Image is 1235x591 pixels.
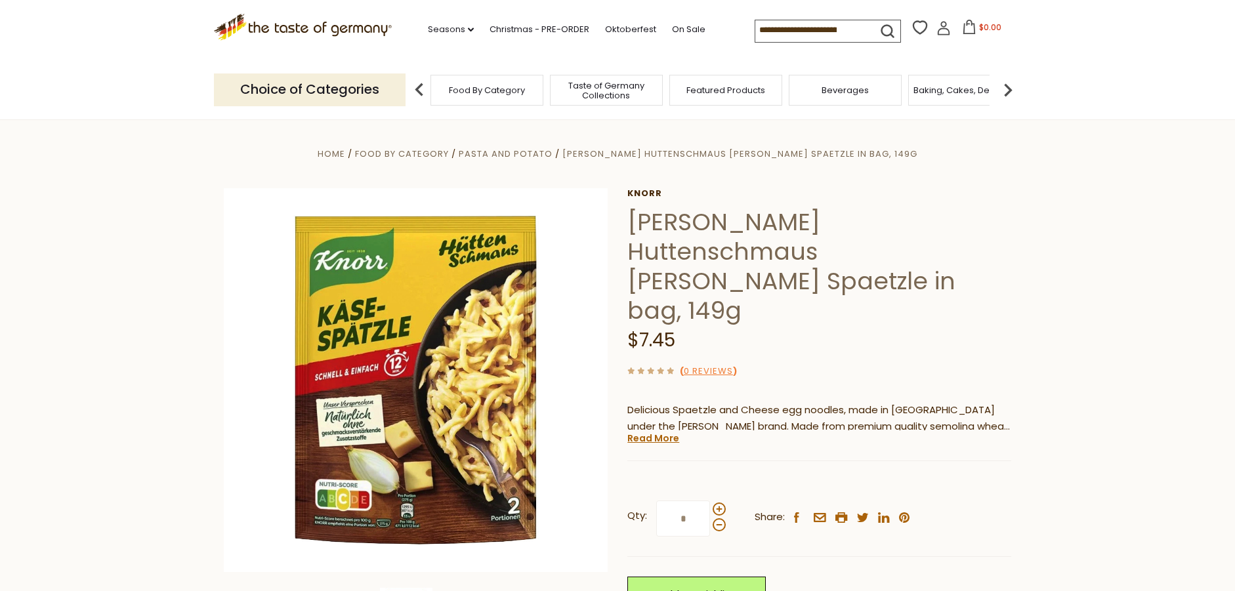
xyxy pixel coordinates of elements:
span: $7.45 [627,327,675,353]
img: previous arrow [406,77,432,103]
a: Read More [627,432,679,445]
a: Pasta and Potato [459,148,553,160]
span: Share: [755,509,785,525]
a: [PERSON_NAME] Huttenschmaus [PERSON_NAME] Spaetzle in bag, 149g [562,148,917,160]
a: Food By Category [355,148,449,160]
a: Food By Category [449,85,525,95]
a: On Sale [672,22,705,37]
a: Knorr [627,188,1011,199]
img: Knorr Huttenschmaus Kaiser Spaetzle [224,188,608,572]
strong: Qty: [627,508,647,524]
a: Home [318,148,345,160]
a: 0 Reviews [684,365,733,378]
a: Beverages [822,85,869,95]
button: $0.00 [953,20,1009,39]
a: Baking, Cakes, Desserts [913,85,1015,95]
a: Featured Products [686,85,765,95]
h1: [PERSON_NAME] Huttenschmaus [PERSON_NAME] Spaetzle in bag, 149g [627,207,1011,325]
input: Qty: [656,500,710,537]
p: Choice of Categories [214,73,406,106]
a: Taste of Germany Collections [554,81,659,100]
a: Seasons [428,22,474,37]
span: $0.00 [979,22,1001,33]
p: Delicious Spaetzle and Cheese egg noodles, made in [GEOGRAPHIC_DATA] under the [PERSON_NAME] bran... [627,402,1011,435]
a: Christmas - PRE-ORDER [490,22,589,37]
a: Oktoberfest [605,22,656,37]
span: ( ) [680,365,737,377]
img: next arrow [995,77,1021,103]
